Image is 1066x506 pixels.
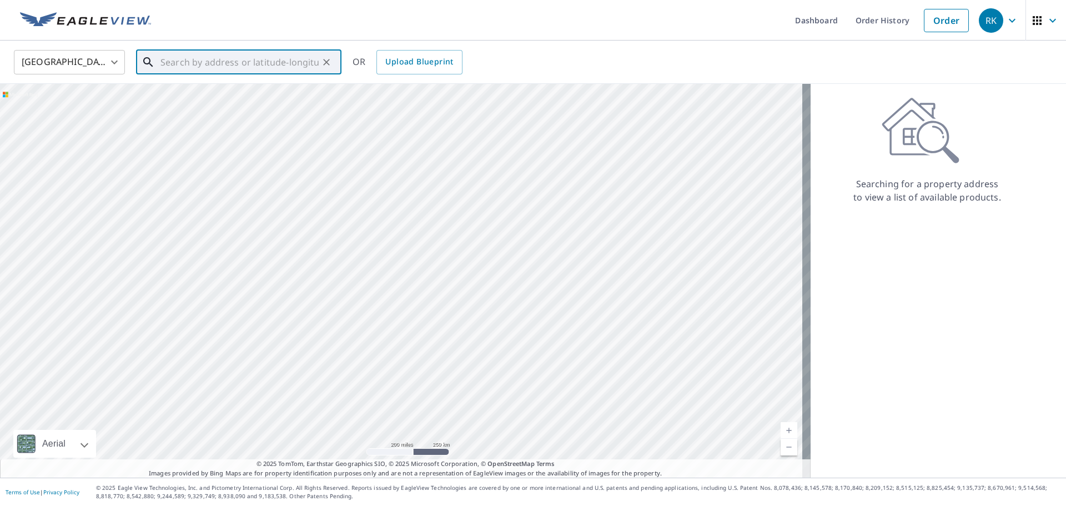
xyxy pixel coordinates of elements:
[319,54,334,70] button: Clear
[781,422,797,439] a: Current Level 5, Zoom In
[853,177,1002,204] p: Searching for a property address to view a list of available products.
[536,459,555,468] a: Terms
[13,430,96,458] div: Aerial
[781,439,797,455] a: Current Level 5, Zoom Out
[924,9,969,32] a: Order
[20,12,151,29] img: EV Logo
[39,430,69,458] div: Aerial
[353,50,462,74] div: OR
[96,484,1060,500] p: © 2025 Eagle View Technologies, Inc. and Pictometry International Corp. All Rights Reserved. Repo...
[6,489,79,495] p: |
[14,47,125,78] div: [GEOGRAPHIC_DATA]
[6,488,40,496] a: Terms of Use
[257,459,555,469] span: © 2025 TomTom, Earthstar Geographics SIO, © 2025 Microsoft Corporation, ©
[43,488,79,496] a: Privacy Policy
[487,459,534,468] a: OpenStreetMap
[376,50,462,74] a: Upload Blueprint
[385,55,453,69] span: Upload Blueprint
[160,47,319,78] input: Search by address or latitude-longitude
[979,8,1003,33] div: RK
